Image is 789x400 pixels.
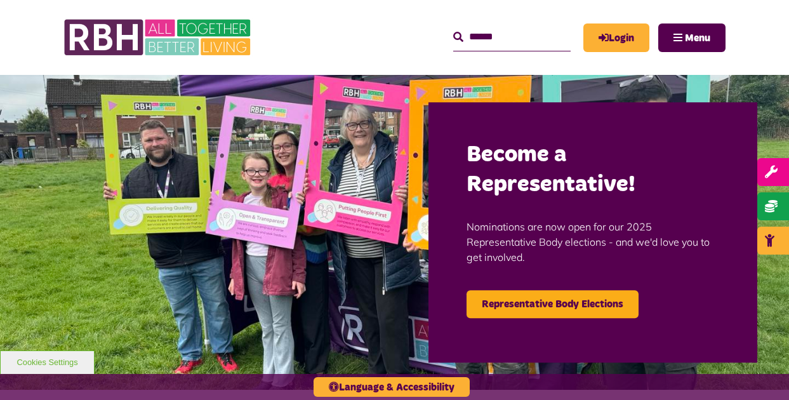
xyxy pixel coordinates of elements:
span: Menu [685,33,710,43]
button: Navigation [658,23,726,52]
button: Language & Accessibility [314,377,470,397]
a: Representative Body Elections [467,290,639,318]
img: RBH [63,13,254,62]
h2: Become a Representative! [467,140,719,200]
a: MyRBH [583,23,649,52]
p: Nominations are now open for our 2025 Representative Body elections - and we'd love you to get in... [467,200,719,284]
